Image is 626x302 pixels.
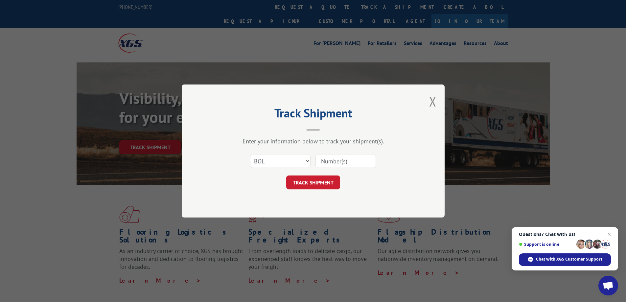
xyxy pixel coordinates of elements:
input: Number(s) [315,154,376,168]
div: Enter your information below to track your shipment(s). [215,137,412,145]
span: Support is online [519,242,574,247]
div: Chat with XGS Customer Support [519,253,611,266]
span: Questions? Chat with us! [519,232,611,237]
div: Open chat [598,276,618,295]
span: Close chat [605,230,613,238]
span: Chat with XGS Customer Support [536,256,602,262]
h2: Track Shipment [215,108,412,121]
button: Close modal [429,93,436,110]
button: TRACK SHIPMENT [286,175,340,189]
